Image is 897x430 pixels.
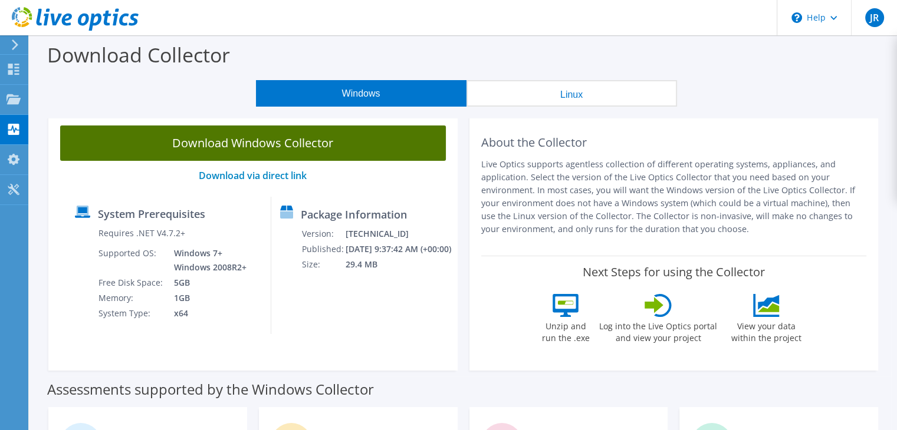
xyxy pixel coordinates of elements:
td: System Type: [98,306,165,321]
label: Download Collector [47,41,230,68]
button: Linux [466,80,677,107]
label: Assessments supported by the Windows Collector [47,383,374,395]
p: Live Optics supports agentless collection of different operating systems, appliances, and applica... [481,158,867,236]
label: System Prerequisites [98,208,205,220]
label: Package Information [301,209,406,220]
button: Windows [256,80,466,107]
label: Log into the Live Optics portal and view your project [599,317,718,344]
span: JR [865,8,884,27]
svg: \n [791,12,802,23]
label: Next Steps for using the Collector [583,265,765,279]
td: 29.4 MB [345,257,452,272]
a: Download Windows Collector [60,125,446,161]
td: Windows 7+ Windows 2008R2+ [165,246,249,275]
a: Download via direct link [199,169,307,182]
td: x64 [165,306,249,321]
td: Supported OS: [98,246,165,275]
td: Version: [301,226,344,242]
label: View your data within the project [724,317,809,344]
td: 1GB [165,290,249,306]
td: [TECHNICAL_ID] [345,226,452,242]
td: [DATE] 9:37:42 AM (+00:00) [345,242,452,257]
h2: About the Collector [481,135,867,150]
td: Free Disk Space: [98,275,165,290]
td: Size: [301,257,344,272]
td: 5GB [165,275,249,290]
label: Unzip and run the .exe [538,317,593,344]
label: Requires .NET V4.7.2+ [98,227,185,239]
td: Published: [301,242,344,257]
td: Memory: [98,290,165,306]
